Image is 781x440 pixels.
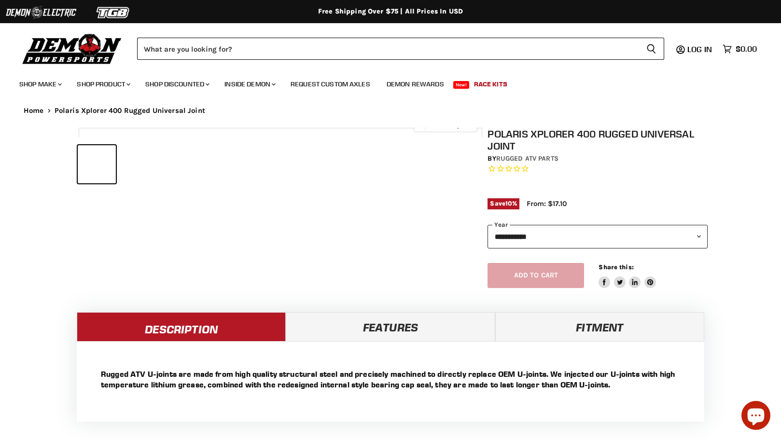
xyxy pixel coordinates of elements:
div: by [488,153,708,164]
a: Shop Product [70,74,136,94]
a: Home [24,107,44,115]
img: Demon Electric Logo 2 [5,3,77,22]
a: Inside Demon [217,74,281,94]
nav: Breadcrumbs [4,107,777,115]
a: Demon Rewards [379,74,451,94]
a: Log in [683,45,718,54]
img: Demon Powersports [19,31,125,66]
span: Log in [687,44,712,54]
inbox-online-store-chat: Shopify online store chat [739,401,773,432]
a: Features [286,312,495,341]
h1: Polaris Xplorer 400 Rugged Universal Joint [488,128,708,152]
div: Free Shipping Over $75 | All Prices In USD [4,7,777,16]
span: $0.00 [736,44,757,54]
span: New! [453,81,470,89]
span: Click to expand [418,122,472,129]
a: Request Custom Axles [283,74,377,94]
button: IMAGE thumbnail [78,145,116,183]
span: 10 [505,200,512,207]
input: Search [137,38,639,60]
form: Product [137,38,664,60]
span: Polaris Xplorer 400 Rugged Universal Joint [55,107,205,115]
span: Save % [488,198,519,209]
img: TGB Logo 2 [77,3,150,22]
a: Description [77,312,286,341]
a: Shop Discounted [138,74,215,94]
a: Fitment [495,312,704,341]
select: year [488,225,708,248]
a: Rugged ATV Parts [496,154,558,163]
aside: Share this: [599,263,656,289]
button: Search [639,38,664,60]
a: $0.00 [718,42,762,56]
span: Share this: [599,263,633,271]
p: Rugged ATV U-joints are made from high quality structural steel and precisely machined to directl... [101,369,680,390]
a: Race Kits [467,74,515,94]
span: Rated 0.0 out of 5 stars 0 reviews [488,164,708,174]
ul: Main menu [12,70,754,94]
span: From: $17.10 [527,199,567,208]
a: Shop Make [12,74,68,94]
